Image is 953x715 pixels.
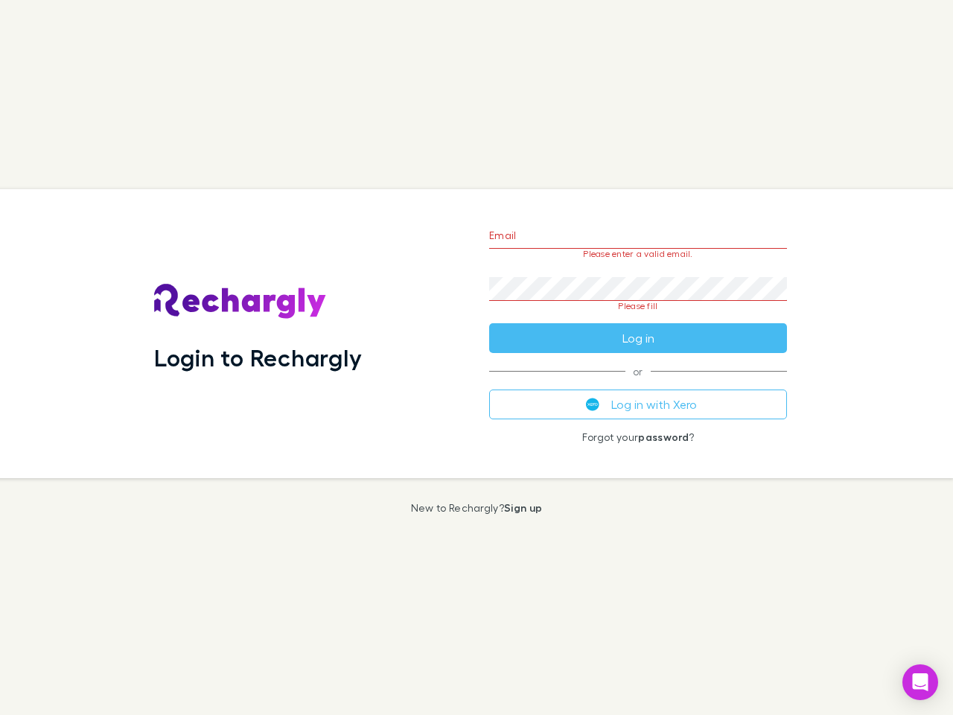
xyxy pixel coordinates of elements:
h1: Login to Rechargly [154,343,362,372]
p: Forgot your ? [489,431,787,443]
div: Open Intercom Messenger [902,664,938,700]
button: Log in [489,323,787,353]
a: password [638,430,689,443]
a: Sign up [504,501,542,514]
img: Rechargly's Logo [154,284,327,320]
img: Xero's logo [586,398,599,411]
p: Please fill [489,301,787,311]
p: New to Rechargly? [411,502,543,514]
button: Log in with Xero [489,390,787,419]
p: Please enter a valid email. [489,249,787,259]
